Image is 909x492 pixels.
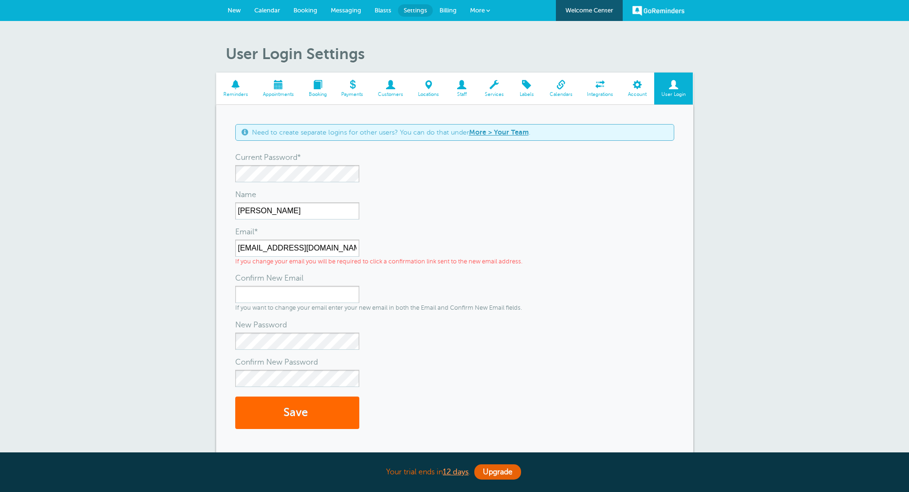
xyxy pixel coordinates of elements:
[252,128,531,136] span: Need to create separate logins for other users? You can do that under .
[511,73,542,105] a: Labels
[871,454,899,482] iframe: Resource center
[542,73,580,105] a: Calendars
[404,7,427,14] span: Settings
[371,73,411,105] a: Customers
[255,73,301,105] a: Appointments
[375,7,391,14] span: Blasts
[376,92,406,97] span: Customers
[474,464,521,480] a: Upgrade
[254,7,280,14] span: Calendar
[626,92,649,97] span: Account
[443,468,469,476] a: 12 days
[411,73,447,105] a: Locations
[235,187,256,202] label: Name
[235,150,301,165] label: Current Password*
[235,317,287,333] label: New Password
[451,92,472,97] span: Staff
[580,73,621,105] a: Integrations
[260,92,296,97] span: Appointments
[216,462,693,482] div: Your trial ends in .
[398,4,433,17] a: Settings
[516,92,537,97] span: Labels
[334,73,371,105] a: Payments
[235,224,258,240] label: Email*
[416,92,442,97] span: Locations
[235,304,522,311] small: If you want to change your email enter your new email in both the Email and Confirm New Email fie...
[482,92,506,97] span: Services
[339,92,366,97] span: Payments
[216,73,256,105] a: Reminders
[585,92,616,97] span: Integrations
[331,7,361,14] span: Messaging
[228,7,241,14] span: New
[301,73,334,105] a: Booking
[469,128,529,136] a: More > Your Team
[621,73,654,105] a: Account
[306,92,329,97] span: Booking
[659,92,689,97] span: User Login
[293,7,317,14] span: Booking
[470,7,485,14] span: More
[221,92,251,97] span: Reminders
[235,397,359,429] button: Save
[547,92,575,97] span: Calendars
[446,73,477,105] a: Staff
[235,258,522,265] small: If you change your email you will be required to click a confirmation link sent to the new email ...
[439,7,457,14] span: Billing
[235,271,303,286] label: Confirm New Email
[235,355,318,370] label: Confirm New Password
[226,45,693,63] h1: User Login Settings
[477,73,511,105] a: Services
